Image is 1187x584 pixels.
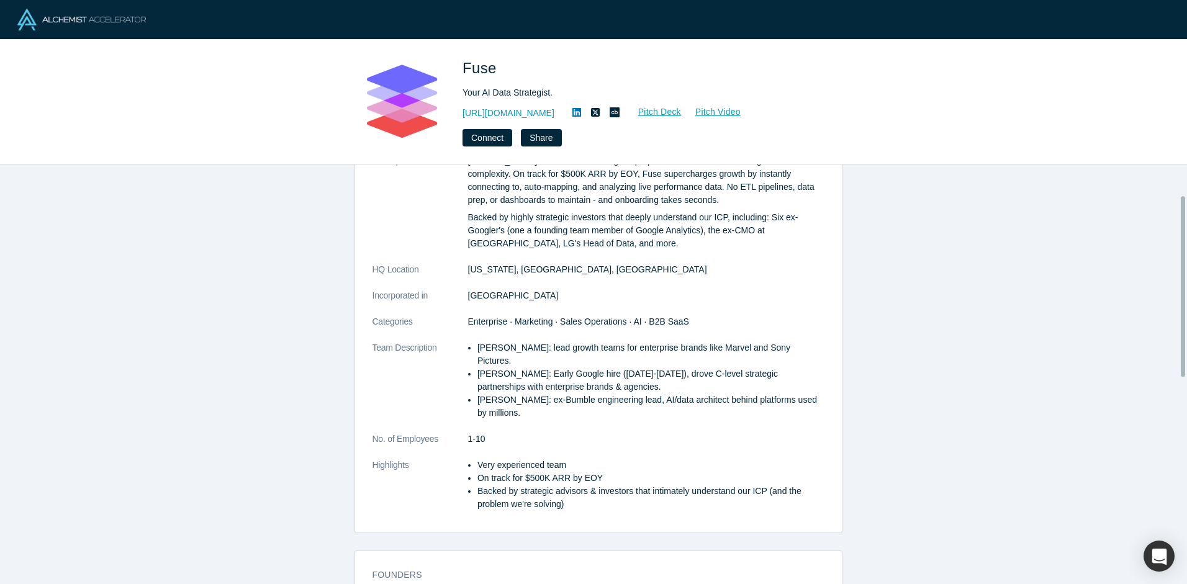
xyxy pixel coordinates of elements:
[477,341,824,367] li: [PERSON_NAME]: lead growth teams for enterprise brands like Marvel and Sony Pictures.
[468,317,689,326] span: Enterprise · Marketing · Sales Operations · AI · B2B SaaS
[468,211,824,250] p: Backed by highly strategic investors that deeply understand our ICP, including: Six ex-Googler's ...
[477,367,824,393] li: [PERSON_NAME]: Early Google hire ([DATE]-[DATE]), drove C-level strategic partnerships with enter...
[682,105,741,119] a: Pitch Video
[372,263,468,289] dt: HQ Location
[372,459,468,524] dt: Highlights
[358,57,445,144] img: Fuse's Logo
[372,433,468,459] dt: No. of Employees
[463,86,810,99] div: Your AI Data Strategist.
[468,433,824,446] dd: 1-10
[468,263,824,276] dd: [US_STATE], [GEOGRAPHIC_DATA], [GEOGRAPHIC_DATA]
[17,9,146,30] img: Alchemist Logo
[477,459,824,472] li: Very experienced team
[372,155,468,263] dt: Description
[463,60,501,76] span: Fuse
[372,289,468,315] dt: Incorporated in
[372,315,468,341] dt: Categories
[477,485,824,511] li: Backed by strategic advisors & investors that intimately understand our ICP (and the problem we'r...
[463,107,554,120] a: [URL][DOMAIN_NAME]
[625,105,682,119] a: Pitch Deck
[477,472,824,485] li: On track for $500K ARR by EOY
[468,155,824,207] p: [DOMAIN_NAME] Your AI Data Strategist - purpose-built for teams drowning in data complexity. On t...
[372,568,807,582] h3: Founders
[372,341,468,433] dt: Team Description
[477,393,824,420] li: [PERSON_NAME]: ex-Bumble engineering lead, AI/data architect behind platforms used by millions.
[521,129,561,146] button: Share
[463,129,512,146] button: Connect
[468,289,824,302] dd: [GEOGRAPHIC_DATA]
